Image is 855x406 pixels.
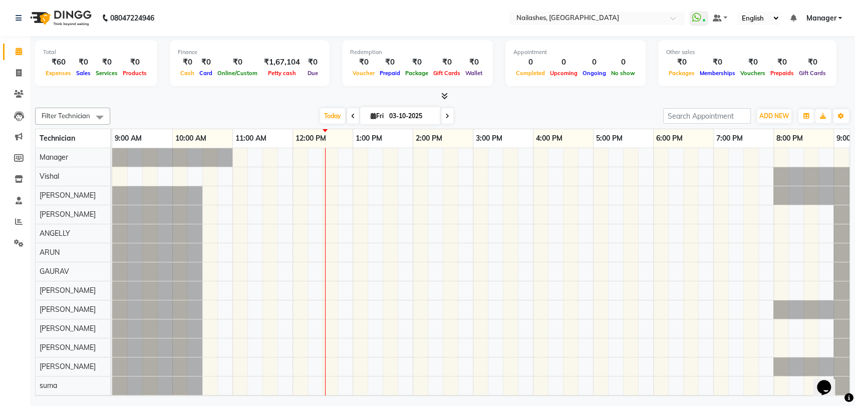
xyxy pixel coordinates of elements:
div: ₹0 [463,57,485,68]
span: [PERSON_NAME] [40,305,96,314]
span: Due [305,70,321,77]
button: ADD NEW [757,109,791,123]
span: Cash [178,70,197,77]
div: Appointment [513,48,638,57]
span: GAURAV [40,267,69,276]
div: ₹0 [431,57,463,68]
div: ₹0 [120,57,149,68]
span: suma [40,381,57,390]
div: ₹0 [796,57,828,68]
a: 5:00 PM [594,131,625,146]
span: [PERSON_NAME] [40,324,96,333]
a: 11:00 AM [233,131,269,146]
span: Ongoing [580,70,609,77]
span: Memberships [697,70,738,77]
span: [PERSON_NAME] [40,362,96,371]
span: Expenses [43,70,74,77]
a: 8:00 PM [774,131,805,146]
input: Search Appointment [663,108,751,124]
span: ANGELLY [40,229,70,238]
div: ₹0 [178,57,197,68]
span: Voucher [350,70,377,77]
span: [PERSON_NAME] [40,343,96,352]
span: Upcoming [547,70,580,77]
a: 6:00 PM [654,131,685,146]
span: Vouchers [738,70,768,77]
span: Gift Cards [796,70,828,77]
span: Packages [666,70,697,77]
div: ₹0 [666,57,697,68]
span: Card [197,70,215,77]
span: Prepaids [768,70,796,77]
input: 2025-10-03 [386,109,436,124]
a: 1:00 PM [353,131,385,146]
div: ₹0 [403,57,431,68]
span: [PERSON_NAME] [40,191,96,200]
div: 0 [609,57,638,68]
img: logo [26,4,94,32]
div: 0 [547,57,580,68]
b: 08047224946 [110,4,154,32]
span: Package [403,70,431,77]
div: ₹0 [768,57,796,68]
a: 7:00 PM [714,131,745,146]
div: ₹0 [350,57,377,68]
div: 0 [580,57,609,68]
div: ₹0 [197,57,215,68]
span: Manager [40,153,68,162]
span: Products [120,70,149,77]
span: Prepaid [377,70,403,77]
div: Total [43,48,149,57]
a: 4:00 PM [533,131,565,146]
span: No show [609,70,638,77]
div: ₹1,67,104 [260,57,304,68]
a: 12:00 PM [293,131,329,146]
a: 3:00 PM [473,131,505,146]
span: Filter Technician [42,112,90,120]
div: Other sales [666,48,828,57]
span: [PERSON_NAME] [40,286,96,295]
iframe: chat widget [813,366,845,396]
div: ₹60 [43,57,74,68]
div: ₹0 [93,57,120,68]
span: Petty cash [265,70,299,77]
span: Today [320,108,345,124]
a: 2:00 PM [413,131,445,146]
div: ₹0 [304,57,322,68]
div: ₹0 [738,57,768,68]
span: Gift Cards [431,70,463,77]
span: Vishal [40,172,59,181]
span: Technician [40,134,75,143]
div: Finance [178,48,322,57]
span: Online/Custom [215,70,260,77]
span: ARUN [40,248,60,257]
div: Redemption [350,48,485,57]
a: 10:00 AM [173,131,209,146]
a: 9:00 AM [112,131,144,146]
div: ₹0 [74,57,93,68]
span: Services [93,70,120,77]
div: ₹0 [377,57,403,68]
span: ADD NEW [759,112,789,120]
span: Wallet [463,70,485,77]
div: 0 [513,57,547,68]
span: Fri [368,112,386,120]
div: ₹0 [697,57,738,68]
span: Sales [74,70,93,77]
div: ₹0 [215,57,260,68]
span: Manager [806,13,836,24]
span: Completed [513,70,547,77]
span: [PERSON_NAME] [40,210,96,219]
